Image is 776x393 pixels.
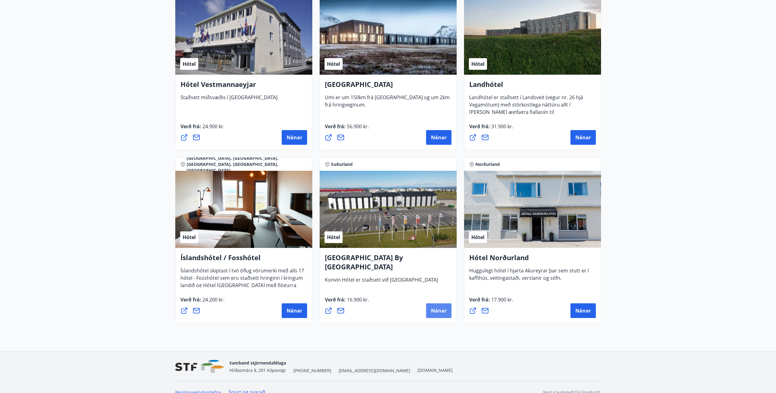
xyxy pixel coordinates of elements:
span: Norðurland [475,161,500,167]
span: Nánar [575,134,591,141]
span: Nánar [575,307,591,314]
span: Suðurland [331,161,353,167]
span: 16.900 kr. [346,296,369,303]
span: 56.900 kr. [346,123,369,130]
h4: Landhótel [469,80,596,94]
span: Verð frá : [180,123,225,135]
span: Konvin Hótel er staðsett við [GEOGRAPHIC_DATA] [325,276,438,288]
span: Íslandshótel skiptast í tvö öflug vörumerki með alls 17 hótel - Fosshótel sem eru staðsett hringi... [180,267,304,301]
span: 24.200 kr. [201,296,225,303]
span: Hótel [183,61,196,67]
span: Samband stjórnendafélaga [229,360,286,366]
span: [PHONE_NUMBER] [293,368,331,374]
button: Nánar [570,130,596,145]
span: Verð frá : [469,296,513,308]
span: 31.900 kr. [490,123,513,130]
span: Hlíðasmára 8, 201 Kópavogi [229,367,286,373]
span: [GEOGRAPHIC_DATA], [GEOGRAPHIC_DATA], [GEOGRAPHIC_DATA], [GEOGRAPHIC_DATA], [GEOGRAPHIC_DATA] [187,155,307,174]
h4: Íslandshótel / Fosshótel [180,253,307,267]
span: Hótel [471,234,485,241]
button: Nánar [282,303,307,318]
span: 17.900 kr. [490,296,513,303]
span: Hótel [183,234,196,241]
button: Nánar [426,303,451,318]
h4: Hótel Vestmannaeyjar [180,80,307,94]
img: vjCaq2fThgY3EUYqSgpjEiBg6WP39ov69hlhuPVN.png [175,360,225,373]
span: Umi er um 150km frá [GEOGRAPHIC_DATA] og um 2km frá hringveginum. [325,94,450,113]
span: Verð frá : [325,123,369,135]
span: Nánar [431,307,447,314]
span: [EMAIL_ADDRESS][DOMAIN_NAME] [339,368,410,374]
button: Nánar [570,303,596,318]
a: [DOMAIN_NAME] [418,367,453,373]
h4: [GEOGRAPHIC_DATA] [325,80,451,94]
span: Nánar [287,307,302,314]
button: Nánar [426,130,451,145]
span: Verð frá : [180,296,225,308]
span: Verð frá : [469,123,513,135]
span: Verð frá : [325,296,369,308]
span: Hótel [471,61,485,67]
button: Nánar [282,130,307,145]
span: Nánar [287,134,302,141]
span: Hótel [327,234,340,241]
h4: [GEOGRAPHIC_DATA] By [GEOGRAPHIC_DATA] [325,253,451,276]
h4: Hótel Norðurland [469,253,596,267]
span: Landhótel er staðsett í Landsveit (vegur nr. 26 hjá Vegamótum) með stórkostlega náttúru allt í [P... [469,94,583,135]
span: Hótel [327,61,340,67]
span: Staðsett miðsvæðis í [GEOGRAPHIC_DATA] [180,94,277,106]
span: Nánar [431,134,447,141]
span: 24.900 kr. [201,123,225,130]
span: Huggulegt hótel í hjarta Akureyrar þar sem stutt er í kaffihús, veitingastaði, verslanir og söfn. [469,267,589,286]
